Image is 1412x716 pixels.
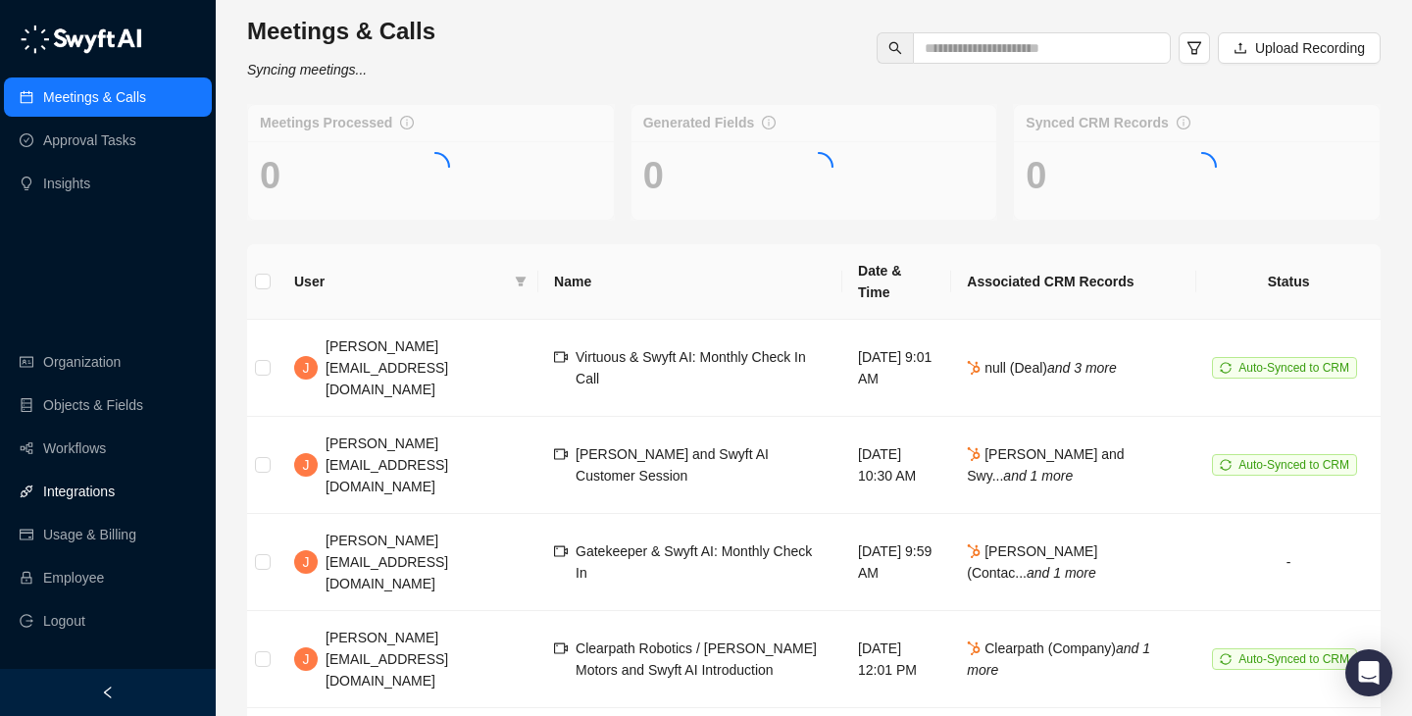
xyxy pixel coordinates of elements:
span: J [303,357,310,379]
div: Open Intercom Messenger [1345,649,1392,696]
span: search [888,41,902,55]
span: loading [1187,152,1217,181]
span: Clearpath (Company) [967,640,1150,678]
span: J [303,454,310,476]
i: and 3 more [1047,360,1117,376]
span: Logout [43,601,85,640]
span: null (Deal) [967,360,1117,376]
span: Virtuous & Swyft AI: Monthly Check In Call [576,349,806,386]
span: Clearpath Robotics / [PERSON_NAME] Motors and Swyft AI Introduction [576,640,817,678]
a: Integrations [43,472,115,511]
span: sync [1220,362,1232,374]
span: logout [20,614,33,628]
td: [DATE] 9:01 AM [842,320,951,417]
span: filter [511,267,530,296]
th: Status [1196,244,1381,320]
span: User [294,271,507,292]
button: Upload Recording [1218,32,1381,64]
th: Name [538,244,842,320]
img: logo-05li4sbe.png [20,25,142,54]
span: Gatekeeper & Swyft AI: Monthly Check In [576,543,812,581]
span: loading [804,152,833,181]
i: and 1 more [1003,468,1073,484]
span: filter [1186,40,1202,56]
i: and 1 more [967,640,1150,678]
span: loading [421,152,450,181]
i: Syncing meetings... [247,62,367,77]
span: Auto-Synced to CRM [1238,458,1349,472]
span: video-camera [554,350,568,364]
a: Approval Tasks [43,121,136,160]
span: [PERSON_NAME] (Contac... [967,543,1097,581]
span: [PERSON_NAME] and Swyft AI Customer Session [576,446,769,484]
span: video-camera [554,544,568,558]
i: and 1 more [1027,565,1096,581]
span: video-camera [554,641,568,655]
span: [PERSON_NAME][EMAIL_ADDRESS][DOMAIN_NAME] [326,533,448,591]
span: J [303,648,310,670]
a: Organization [43,342,121,382]
a: Insights [43,164,90,203]
span: [PERSON_NAME][EMAIL_ADDRESS][DOMAIN_NAME] [326,435,448,494]
a: Usage & Billing [43,515,136,554]
span: left [101,686,115,699]
span: filter [515,276,527,287]
h3: Meetings & Calls [247,16,435,47]
span: sync [1220,459,1232,471]
a: Workflows [43,429,106,468]
a: Meetings & Calls [43,77,146,117]
th: Associated CRM Records [951,244,1196,320]
a: Objects & Fields [43,385,143,425]
td: [DATE] 10:30 AM [842,417,951,514]
span: J [303,551,310,573]
span: Upload Recording [1255,37,1365,59]
span: [PERSON_NAME][EMAIL_ADDRESS][DOMAIN_NAME] [326,338,448,397]
span: [PERSON_NAME][EMAIL_ADDRESS][DOMAIN_NAME] [326,630,448,689]
span: Auto-Synced to CRM [1238,361,1349,375]
span: upload [1234,41,1247,55]
td: - [1196,514,1381,611]
span: video-camera [554,447,568,461]
span: sync [1220,653,1232,665]
span: Auto-Synced to CRM [1238,652,1349,666]
th: Date & Time [842,244,951,320]
a: Employee [43,558,104,597]
span: [PERSON_NAME] and Swy... [967,446,1124,484]
td: [DATE] 12:01 PM [842,611,951,708]
td: [DATE] 9:59 AM [842,514,951,611]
